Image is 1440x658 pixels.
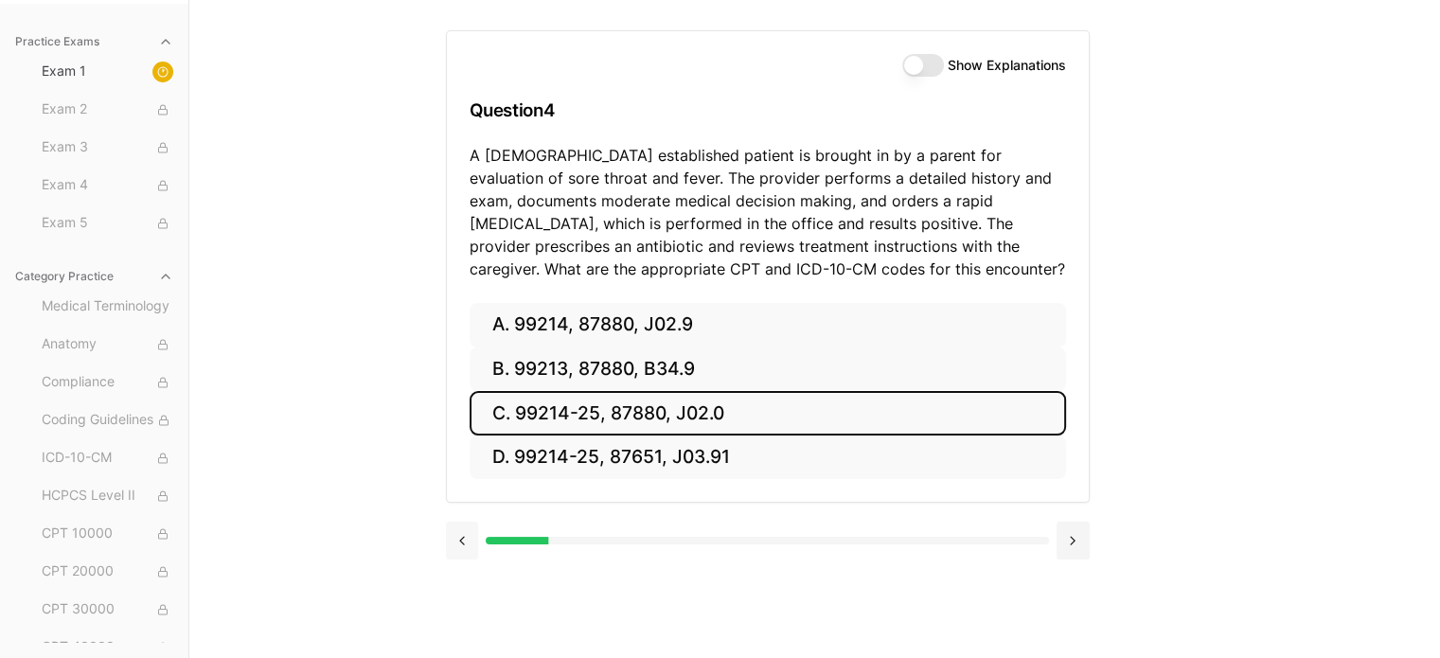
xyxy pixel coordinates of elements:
[42,372,173,393] span: Compliance
[42,175,173,196] span: Exam 4
[470,436,1066,480] button: D. 99214-25, 87651, J03.91
[34,133,181,163] button: Exam 3
[42,296,173,317] span: Medical Terminology
[42,599,173,620] span: CPT 30000
[34,292,181,322] button: Medical Terminology
[34,443,181,473] button: ICD-10-CM
[34,557,181,587] button: CPT 20000
[34,481,181,511] button: HCPCS Level II
[470,347,1066,392] button: B. 99213, 87880, B34.9
[34,329,181,360] button: Anatomy
[34,367,181,398] button: Compliance
[42,448,173,469] span: ICD-10-CM
[8,261,181,292] button: Category Practice
[42,137,173,158] span: Exam 3
[470,391,1066,436] button: C. 99214-25, 87880, J02.0
[34,595,181,625] button: CPT 30000
[470,303,1066,347] button: A. 99214, 87880, J02.9
[42,486,173,507] span: HCPCS Level II
[8,27,181,57] button: Practice Exams
[42,524,173,544] span: CPT 10000
[42,62,173,82] span: Exam 1
[34,208,181,239] button: Exam 5
[42,99,173,120] span: Exam 2
[470,144,1066,280] p: A [DEMOGRAPHIC_DATA] established patient is brought in by a parent for evaluation of sore throat ...
[34,519,181,549] button: CPT 10000
[42,334,173,355] span: Anatomy
[34,95,181,125] button: Exam 2
[42,637,173,658] span: CPT 40000
[42,410,173,431] span: Coding Guidelines
[470,82,1066,138] h3: Question 4
[42,561,173,582] span: CPT 20000
[34,57,181,87] button: Exam 1
[34,405,181,436] button: Coding Guidelines
[34,170,181,201] button: Exam 4
[948,59,1066,72] label: Show Explanations
[42,213,173,234] span: Exam 5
